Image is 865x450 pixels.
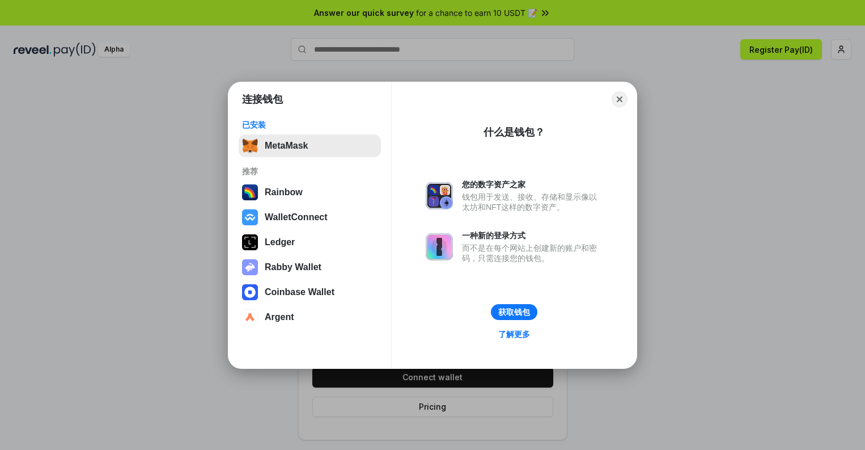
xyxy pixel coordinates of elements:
div: 推荐 [242,166,378,176]
div: 获取钱包 [498,307,530,317]
button: Rainbow [239,181,381,204]
img: svg+xml,%3Csvg%20width%3D%22120%22%20height%3D%22120%22%20viewBox%3D%220%200%20120%20120%22%20fil... [242,184,258,200]
div: Rabby Wallet [265,262,321,272]
button: Argent [239,306,381,329]
a: 了解更多 [491,327,537,342]
img: svg+xml,%3Csvg%20xmlns%3D%22http%3A%2F%2Fwww.w3.org%2F2000%2Fsvg%22%20fill%3D%22none%22%20viewBox... [242,259,258,275]
div: 一种新的登录方式 [462,230,603,241]
img: svg+xml,%3Csvg%20xmlns%3D%22http%3A%2F%2Fwww.w3.org%2F2000%2Fsvg%22%20width%3D%2228%22%20height%3... [242,234,258,250]
img: svg+xml,%3Csvg%20xmlns%3D%22http%3A%2F%2Fwww.w3.org%2F2000%2Fsvg%22%20fill%3D%22none%22%20viewBox... [426,233,453,260]
div: 钱包用于发送、接收、存储和显示像以太坊和NFT这样的数字资产。 [462,192,603,212]
button: Ledger [239,231,381,254]
div: Coinbase Wallet [265,287,334,297]
div: 您的数字资产之家 [462,179,603,190]
img: svg+xml,%3Csvg%20width%3D%2228%22%20height%3D%2228%22%20viewBox%3D%220%200%2028%2028%22%20fill%3D... [242,209,258,225]
div: Rainbow [265,187,303,197]
button: 获取钱包 [491,304,537,320]
div: Argent [265,312,294,322]
img: svg+xml,%3Csvg%20xmlns%3D%22http%3A%2F%2Fwww.w3.org%2F2000%2Fsvg%22%20fill%3D%22none%22%20viewBox... [426,182,453,209]
img: svg+xml,%3Csvg%20width%3D%2228%22%20height%3D%2228%22%20viewBox%3D%220%200%2028%2028%22%20fill%3D... [242,309,258,325]
div: 已安装 [242,120,378,130]
div: 而不是在每个网站上创建新的账户和密码，只需连接您的钱包。 [462,243,603,263]
img: svg+xml,%3Csvg%20fill%3D%22none%22%20height%3D%2233%22%20viewBox%3D%220%200%2035%2033%22%20width%... [242,138,258,154]
button: Close [612,91,627,107]
div: 了解更多 [498,329,530,339]
div: 什么是钱包？ [484,125,545,139]
button: Rabby Wallet [239,256,381,279]
div: WalletConnect [265,212,328,222]
button: MetaMask [239,134,381,157]
div: Ledger [265,237,295,247]
img: svg+xml,%3Csvg%20width%3D%2228%22%20height%3D%2228%22%20viewBox%3D%220%200%2028%2028%22%20fill%3D... [242,284,258,300]
button: WalletConnect [239,206,381,229]
div: MetaMask [265,141,308,151]
h1: 连接钱包 [242,92,283,106]
button: Coinbase Wallet [239,281,381,304]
